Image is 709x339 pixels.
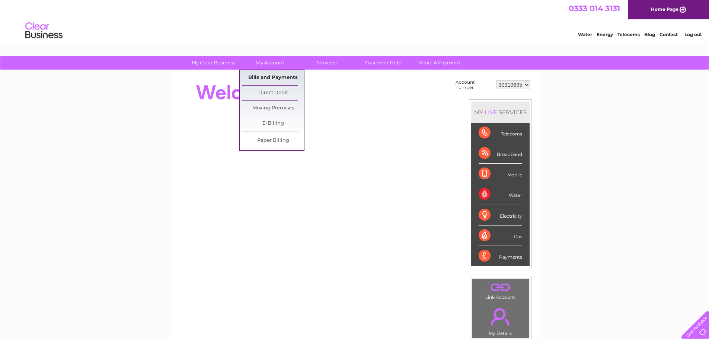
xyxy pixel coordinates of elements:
a: Water [578,32,592,37]
div: Gas [479,226,522,246]
div: Telecoms [479,123,522,143]
div: Water [479,184,522,205]
a: . [474,304,527,330]
td: Link Account [472,278,529,302]
img: logo.png [25,19,63,42]
div: LIVE [483,109,499,116]
a: My Clear Business [183,56,244,70]
a: Customer Help [352,56,414,70]
a: Log out [684,32,702,37]
a: Bills and Payments [242,70,304,85]
a: Moving Premises [242,101,304,116]
a: Paper Billing [242,133,304,148]
a: Telecoms [617,32,640,37]
a: . [474,281,527,294]
div: Electricity [479,205,522,226]
a: Direct Debit [242,86,304,100]
a: E-Billing [242,116,304,131]
a: Blog [644,32,655,37]
div: Broadband [479,143,522,164]
a: My Account [239,56,301,70]
div: MY SERVICES [471,102,530,123]
a: Contact [660,32,678,37]
a: Energy [597,32,613,37]
a: Make A Payment [409,56,470,70]
td: My Details [472,302,529,338]
div: Mobile [479,164,522,184]
td: Account number [454,78,494,92]
a: Services [296,56,357,70]
a: 0333 014 3131 [569,4,620,13]
div: Clear Business is a trading name of Verastar Limited (registered in [GEOGRAPHIC_DATA] No. 3667643... [179,4,531,36]
div: Payments [479,246,522,266]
